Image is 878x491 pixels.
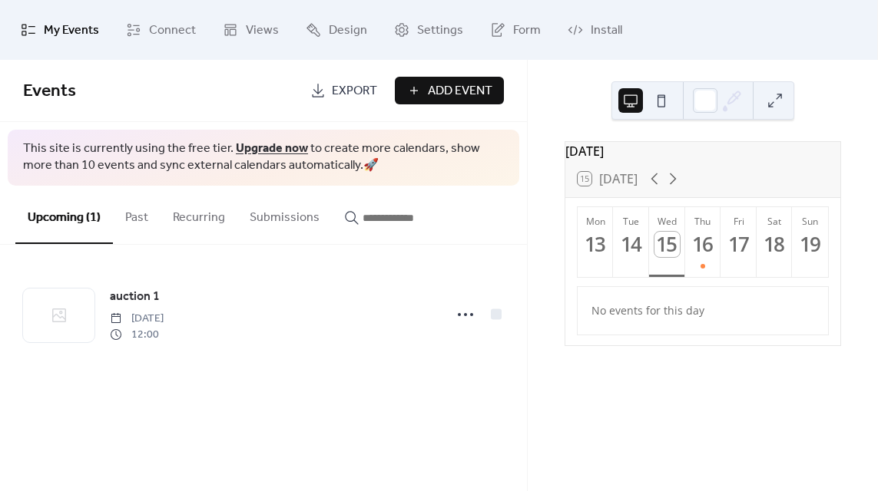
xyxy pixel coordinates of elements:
div: 16 [691,232,716,257]
button: Mon13 [578,207,614,277]
span: Install [591,18,622,43]
button: Wed15 [649,207,685,277]
span: Export [332,82,377,101]
span: This site is currently using the free tier. to create more calendars, show more than 10 events an... [23,140,504,175]
div: Fri [725,215,752,228]
div: 18 [762,232,787,257]
div: [DATE] [565,142,840,160]
div: Wed [654,215,681,228]
a: Design [294,6,379,54]
div: Sun [797,215,823,228]
span: [DATE] [110,311,164,327]
div: Thu [690,215,717,228]
button: Add Event [395,77,504,104]
button: Upcoming (1) [15,186,113,244]
span: Connect [149,18,196,43]
div: Sat [761,215,788,228]
div: 19 [797,232,823,257]
span: Add Event [428,82,492,101]
a: auction 1 [110,287,160,307]
span: Events [23,74,76,108]
button: Fri17 [721,207,757,277]
span: 12:00 [110,327,164,343]
button: Sat18 [757,207,793,277]
button: Recurring [161,186,237,242]
span: Form [513,18,541,43]
span: Settings [417,18,463,43]
span: auction 1 [110,288,160,306]
button: Tue14 [613,207,649,277]
a: Settings [383,6,475,54]
button: Thu16 [685,207,721,277]
span: Design [329,18,367,43]
div: 14 [618,232,644,257]
span: Views [246,18,279,43]
div: 15 [654,232,680,257]
button: Submissions [237,186,332,242]
a: Upgrade now [236,137,308,160]
div: 17 [726,232,751,257]
div: Tue [618,215,644,228]
button: Sun19 [792,207,828,277]
button: Past [113,186,161,242]
a: Views [211,6,290,54]
a: Install [556,6,634,54]
span: My Events [44,18,99,43]
a: Export [299,77,389,104]
a: Form [479,6,552,54]
a: My Events [9,6,111,54]
a: Connect [114,6,207,54]
div: Mon [582,215,609,228]
div: 13 [583,232,608,257]
div: No events for this day [579,292,826,328]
